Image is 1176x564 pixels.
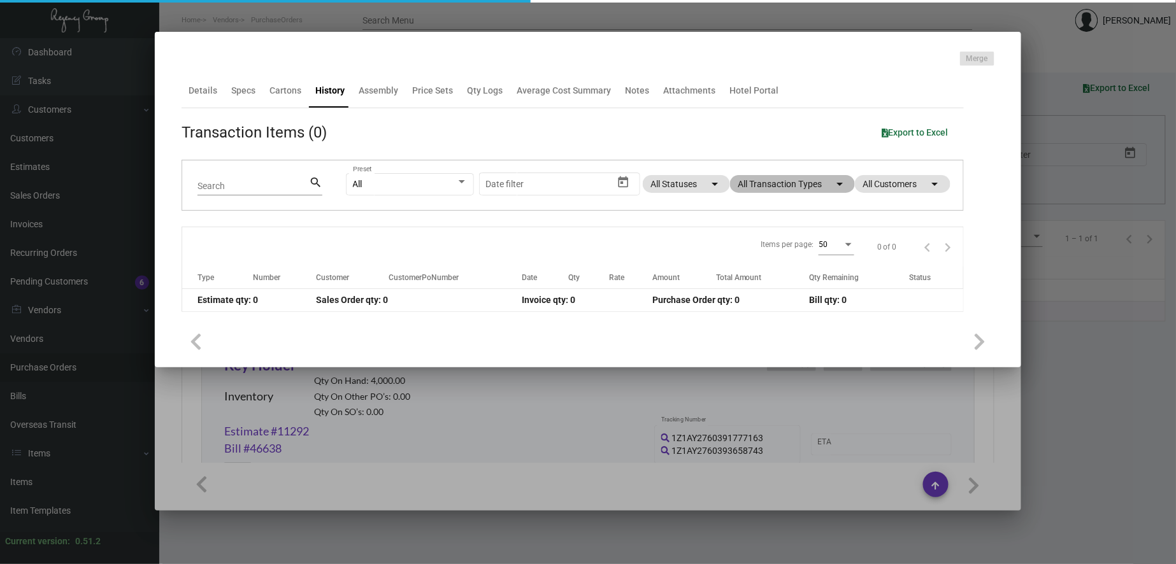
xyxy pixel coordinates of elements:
[761,239,814,250] div: Items per page:
[389,272,522,283] div: CustomerPoNumber
[309,175,322,190] mat-icon: search
[522,295,575,305] span: Invoice qty: 0
[663,84,715,97] div: Attachments
[182,121,327,144] div: Transaction Items (0)
[877,241,897,253] div: 0 of 0
[966,53,988,64] span: Merge
[609,272,624,283] div: Rate
[810,295,847,305] span: Bill qty: 0
[882,127,949,137] span: Export to Excel
[819,239,854,250] mat-select: Items per page:
[315,84,345,97] div: History
[917,237,938,257] button: Previous page
[730,175,855,193] mat-chip: All Transaction Types
[231,84,255,97] div: Specs
[707,176,722,192] mat-icon: arrow_drop_down
[909,272,931,283] div: Status
[359,84,398,97] div: Assembly
[517,84,611,97] div: Average Cost Summary
[871,121,959,144] button: Export to Excel
[5,535,70,548] div: Current version:
[569,272,580,283] div: Qty
[652,295,740,305] span: Purchase Order qty: 0
[269,84,301,97] div: Cartons
[810,272,910,283] div: Qty Remaining
[938,237,958,257] button: Next page
[253,272,280,283] div: Number
[486,180,526,190] input: Start date
[832,176,847,192] mat-icon: arrow_drop_down
[569,272,609,283] div: Qty
[189,84,217,97] div: Details
[75,535,101,548] div: 0.51.2
[810,272,859,283] div: Qty Remaining
[855,175,950,193] mat-chip: All Customers
[625,84,649,97] div: Notes
[197,272,253,283] div: Type
[522,272,537,283] div: Date
[316,272,389,283] div: Customer
[652,272,715,283] div: Amount
[536,180,598,190] input: End date
[716,272,762,283] div: Total Amount
[909,272,963,283] div: Status
[729,84,778,97] div: Hotel Portal
[522,272,569,283] div: Date
[643,175,730,193] mat-chip: All Statuses
[928,176,943,192] mat-icon: arrow_drop_down
[197,295,258,305] span: Estimate qty: 0
[609,272,652,283] div: Rate
[819,240,828,249] span: 50
[960,52,994,66] button: Merge
[389,272,459,283] div: CustomerPoNumber
[197,272,214,283] div: Type
[652,272,680,283] div: Amount
[613,173,634,193] button: Open calendar
[353,179,362,189] span: All
[253,272,316,283] div: Number
[316,272,349,283] div: Customer
[412,84,453,97] div: Price Sets
[467,84,503,97] div: Qty Logs
[716,272,810,283] div: Total Amount
[316,295,388,305] span: Sales Order qty: 0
